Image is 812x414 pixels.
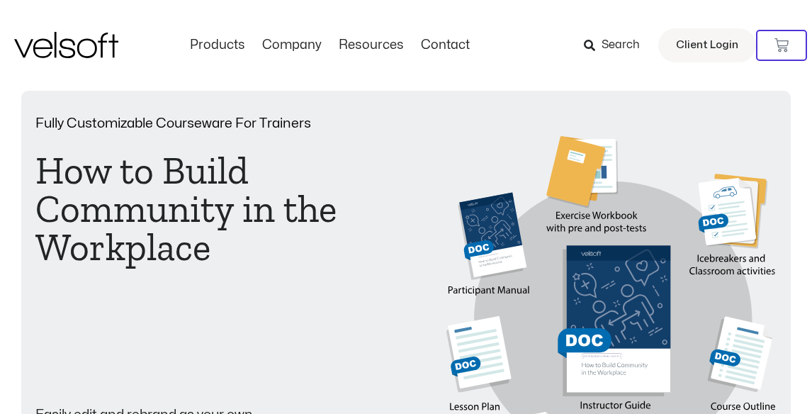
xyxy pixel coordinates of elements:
span: Search [602,36,640,55]
a: CompanyMenu Toggle [254,38,330,53]
p: Fully Customizable Courseware For Trainers [35,117,366,130]
a: Client Login [658,28,756,62]
img: Velsoft Training Materials [14,32,118,58]
a: Search [584,33,650,57]
span: Client Login [676,36,738,55]
nav: Menu [181,38,478,53]
a: ResourcesMenu Toggle [330,38,412,53]
h1: How to Build Community in the Workplace [35,152,366,267]
a: ProductsMenu Toggle [181,38,254,53]
a: ContactMenu Toggle [412,38,478,53]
